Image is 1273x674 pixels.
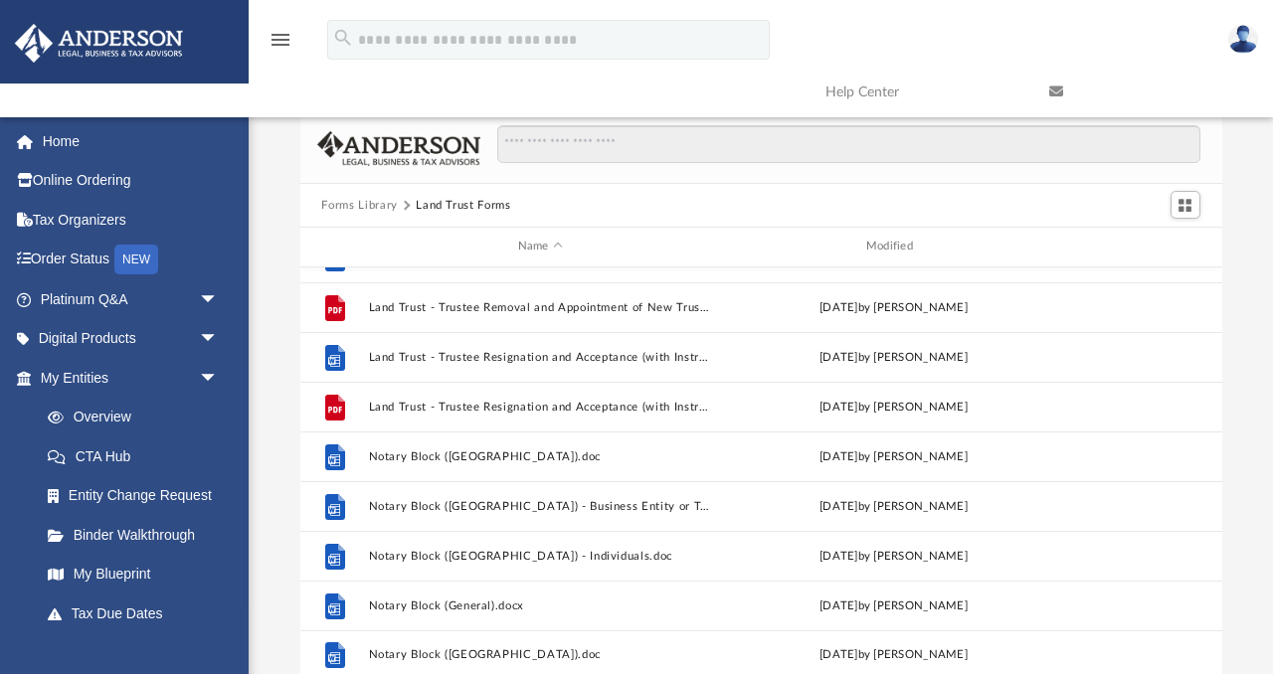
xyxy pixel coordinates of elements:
[368,450,712,463] button: Notary Block ([GEOGRAPHIC_DATA]).doc
[368,599,712,612] button: Notary Block (General).docx
[1171,191,1200,219] button: Switch to Grid View
[269,38,292,52] a: menu
[1074,238,1213,255] div: id
[368,550,712,563] button: Notary Block ([GEOGRAPHIC_DATA]) - Individuals.doc
[199,319,239,360] span: arrow_drop_down
[269,28,292,52] i: menu
[199,633,239,674] span: arrow_drop_down
[368,648,712,661] button: Notary Block ([GEOGRAPHIC_DATA]).doc
[721,447,1065,465] div: [DATE] by [PERSON_NAME]
[28,398,249,437] a: Overview
[721,298,1065,316] div: [DATE] by [PERSON_NAME]
[114,245,158,274] div: NEW
[721,547,1065,565] div: [DATE] by [PERSON_NAME]
[720,238,1065,255] div: Modified
[28,593,249,633] a: Tax Due Dates
[308,238,358,255] div: id
[721,348,1065,366] div: [DATE] by [PERSON_NAME]
[199,279,239,320] span: arrow_drop_down
[721,596,1065,614] div: [DATE] by [PERSON_NAME]
[368,500,712,513] button: Notary Block ([GEOGRAPHIC_DATA]) - Business Entity or Trust.docx
[721,398,1065,416] div: [DATE] by [PERSON_NAME]
[721,497,1065,515] div: [DATE] by [PERSON_NAME]
[28,555,239,594] a: My Blueprint
[14,358,249,398] a: My Entitiesarrow_drop_down
[497,125,1199,163] input: Search files and folders
[367,238,712,255] div: Name
[14,200,249,240] a: Tax Organizers
[368,351,712,364] button: Land Trust - Trustee Resignation and Acceptance (with Instructions).docx
[321,197,397,215] button: Forms Library
[14,121,249,161] a: Home
[14,319,249,359] a: Digital Productsarrow_drop_down
[811,53,1034,131] a: Help Center
[416,197,510,215] button: Land Trust Forms
[368,301,712,314] button: Land Trust - Trustee Removal and Appointment of New Trustee (with Instructions).pdf
[14,240,249,280] a: Order StatusNEW
[332,27,354,49] i: search
[9,24,189,63] img: Anderson Advisors Platinum Portal
[28,515,249,555] a: Binder Walkthrough
[28,476,249,516] a: Entity Change Request
[14,633,239,673] a: My Anderson Teamarrow_drop_down
[721,646,1065,664] div: [DATE] by [PERSON_NAME]
[28,436,249,476] a: CTA Hub
[14,279,249,319] a: Platinum Q&Aarrow_drop_down
[14,161,249,201] a: Online Ordering
[1228,25,1258,54] img: User Pic
[368,401,712,414] button: Land Trust - Trustee Resignation and Acceptance (with Instructions).pdf
[199,358,239,399] span: arrow_drop_down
